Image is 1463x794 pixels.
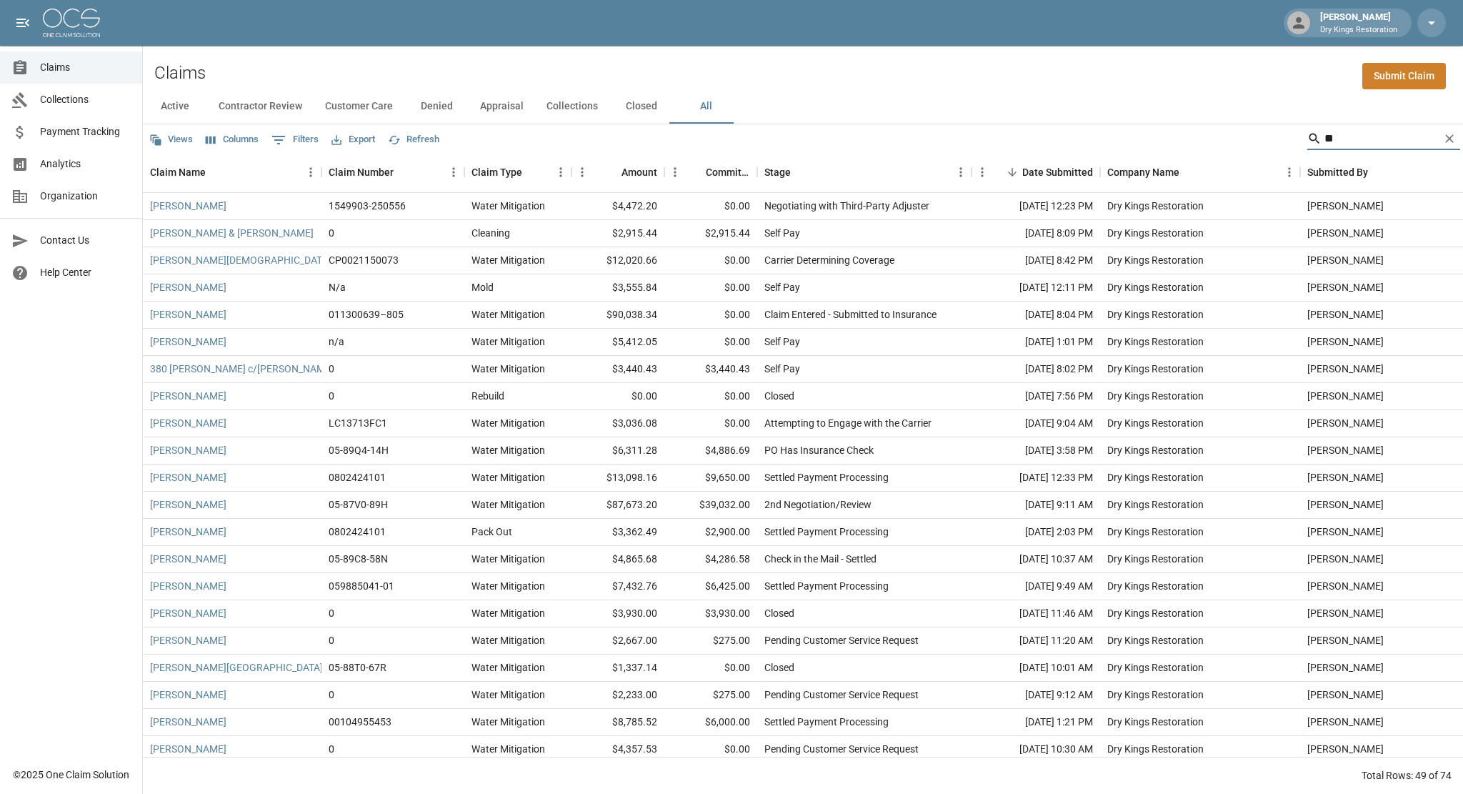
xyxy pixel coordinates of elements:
div: Water Mitigation [471,362,545,376]
div: Water Mitigation [471,688,545,702]
div: Dry Kings Restoration [1107,660,1204,675]
div: Claim Name [143,152,321,192]
div: [DATE] 3:58 PM [972,437,1100,465]
div: Submitted By [1307,152,1368,192]
h2: Claims [154,63,206,84]
div: Self Pay [764,334,800,349]
div: Dry Kings Restoration [1107,525,1204,539]
button: Menu [571,162,593,183]
div: $0.00 [664,383,757,410]
div: Diego Zavala [1307,742,1384,756]
button: Sort [1179,162,1199,182]
button: Sort [1002,162,1022,182]
div: Madison Kram [1307,280,1384,294]
div: Pending Customer Service Request [764,742,919,756]
div: Madison Kram [1307,199,1384,213]
button: Menu [300,162,321,183]
div: [DATE] 9:49 AM [972,573,1100,600]
div: Self Pay [764,280,800,294]
div: [DATE] 11:20 AM [972,627,1100,655]
a: [PERSON_NAME] [150,416,226,430]
div: [DATE] 9:04 AM [972,410,1100,437]
button: Menu [950,162,972,183]
div: $5,412.05 [571,329,664,356]
div: $2,915.44 [664,220,757,247]
div: $3,930.00 [571,600,664,627]
div: Check in the Mail - Settled [764,552,877,566]
a: [PERSON_NAME] [150,389,226,403]
div: $12,020.66 [571,247,664,274]
div: $4,286.58 [664,546,757,573]
button: Menu [1279,162,1300,183]
div: $0.00 [664,329,757,356]
div: Dry Kings Restoration [1107,334,1204,349]
div: [DATE] 1:21 PM [972,709,1100,736]
div: 00104955453 [329,715,391,729]
div: Search [1307,127,1460,153]
button: Views [146,129,196,151]
button: Show filters [268,129,322,152]
div: $3,440.43 [664,356,757,383]
div: [DATE] 10:30 AM [972,736,1100,763]
div: Dry Kings Restoration [1107,606,1204,620]
div: 2nd Negotiation/Review [764,497,872,512]
div: Dry Kings Restoration [1107,688,1204,702]
div: Dry Kings Restoration [1107,470,1204,485]
div: [DATE] 9:12 AM [972,682,1100,709]
div: 0 [329,606,334,620]
div: 0802424101 [329,525,386,539]
div: Pending Customer Service Request [764,633,919,647]
div: $0.00 [571,383,664,410]
div: 05-88T0-67R [329,660,386,675]
button: Menu [664,162,686,183]
div: Madison Kram [1307,525,1384,539]
div: $3,362.49 [571,519,664,546]
div: Claim Type [464,152,571,192]
div: $8,785.52 [571,709,664,736]
div: Water Mitigation [471,606,545,620]
button: Clear [1439,128,1460,149]
div: $87,673.20 [571,492,664,519]
button: Sort [1368,162,1388,182]
div: [DATE] 11:46 AM [972,600,1100,627]
div: Diego Zavala [1307,226,1384,240]
div: Date Submitted [1022,152,1093,192]
div: $0.00 [664,736,757,763]
div: Dry Kings Restoration [1107,280,1204,294]
div: Water Mitigation [471,470,545,485]
div: Claim Number [321,152,464,192]
div: [DATE] 10:01 AM [972,655,1100,682]
button: Sort [206,162,226,182]
a: [PERSON_NAME] [150,633,226,647]
div: Amount [621,152,657,192]
a: [PERSON_NAME][GEOGRAPHIC_DATA] [150,660,323,675]
img: ocs-logo-white-transparent.png [43,9,100,37]
div: 0 [329,633,334,647]
div: Dry Kings Restoration [1107,633,1204,647]
div: Claim Type [471,152,522,192]
div: [DATE] 8:09 PM [972,220,1100,247]
div: $4,472.20 [571,193,664,220]
div: Dry Kings Restoration [1107,416,1204,430]
a: [PERSON_NAME] [150,199,226,213]
div: Water Mitigation [471,334,545,349]
div: Dry Kings Restoration [1107,443,1204,457]
div: Dry Kings Restoration [1107,742,1204,756]
div: 0 [329,226,334,240]
div: Closed [764,660,794,675]
div: Madison Kram [1307,497,1384,512]
div: Water Mitigation [471,715,545,729]
button: Select columns [202,129,262,151]
div: Water Mitigation [471,552,545,566]
button: Sort [601,162,621,182]
div: $275.00 [664,627,757,655]
div: Dry Kings Restoration [1107,715,1204,729]
div: Amount [571,152,664,192]
div: Dry Kings Restoration [1107,226,1204,240]
button: Sort [394,162,414,182]
a: [PERSON_NAME] [150,525,226,539]
div: Diego Zavala [1307,660,1384,675]
div: $0.00 [664,247,757,274]
div: Madison Kram [1307,334,1384,349]
div: $6,425.00 [664,573,757,600]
